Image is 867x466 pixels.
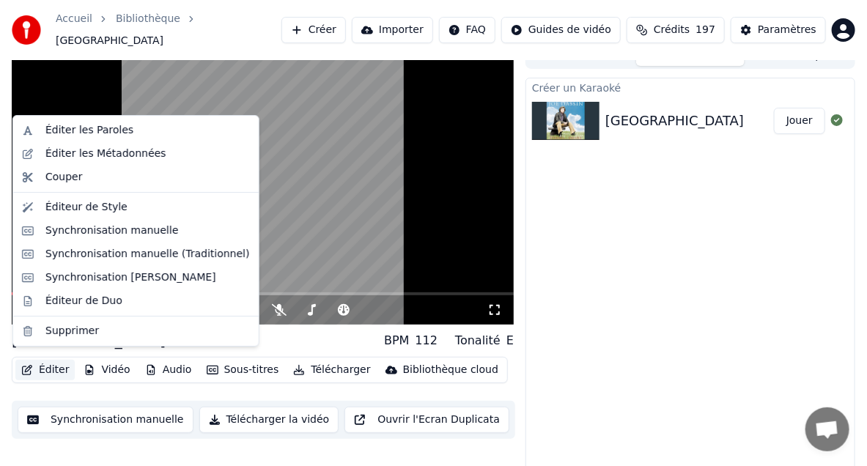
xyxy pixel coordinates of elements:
button: Jouer [774,108,825,134]
div: Synchronisation manuelle [45,223,179,238]
button: Crédits197 [627,17,725,43]
button: Ouvrir l'Ecran Duplicata [344,407,509,433]
button: Télécharger la vidéo [199,407,339,433]
a: Bibliothèque [116,12,180,26]
img: youka [12,15,41,45]
div: [GEOGRAPHIC_DATA] [605,111,744,131]
nav: breadcrumb [56,12,281,48]
div: 112 [416,332,438,349]
div: Tonalité [455,332,501,349]
div: Synchronisation [PERSON_NAME] [45,270,216,285]
div: Éditer les Paroles [45,123,133,138]
button: Synchronisation manuelle [18,407,193,433]
div: Synchronisation manuelle (Traditionnel) [45,247,250,262]
button: Éditer [15,360,75,380]
div: Paramètres [758,23,816,37]
button: Télécharger [287,360,376,380]
button: Audio [139,360,198,380]
div: Éditeur de Duo [45,294,122,308]
button: Vidéo [78,360,136,380]
button: Paramètres [731,17,826,43]
span: Crédits [654,23,690,37]
button: Guides de vidéo [501,17,621,43]
span: 197 [696,23,715,37]
div: Couper [45,170,82,185]
div: BPM [384,332,409,349]
div: Bibliothèque cloud [403,363,498,377]
button: Sous-titres [201,360,285,380]
a: Ouvrir le chat [805,407,849,451]
div: Supprimer [45,324,99,339]
a: Accueil [56,12,92,26]
div: E [506,332,514,349]
button: FAQ [439,17,495,43]
div: Éditer les Métadonnées [45,147,166,161]
div: Créer un Karaoké [526,78,855,96]
button: Importer [352,17,433,43]
div: Éditeur de Style [45,200,128,215]
button: Créer [281,17,346,43]
span: [GEOGRAPHIC_DATA] [56,34,163,48]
